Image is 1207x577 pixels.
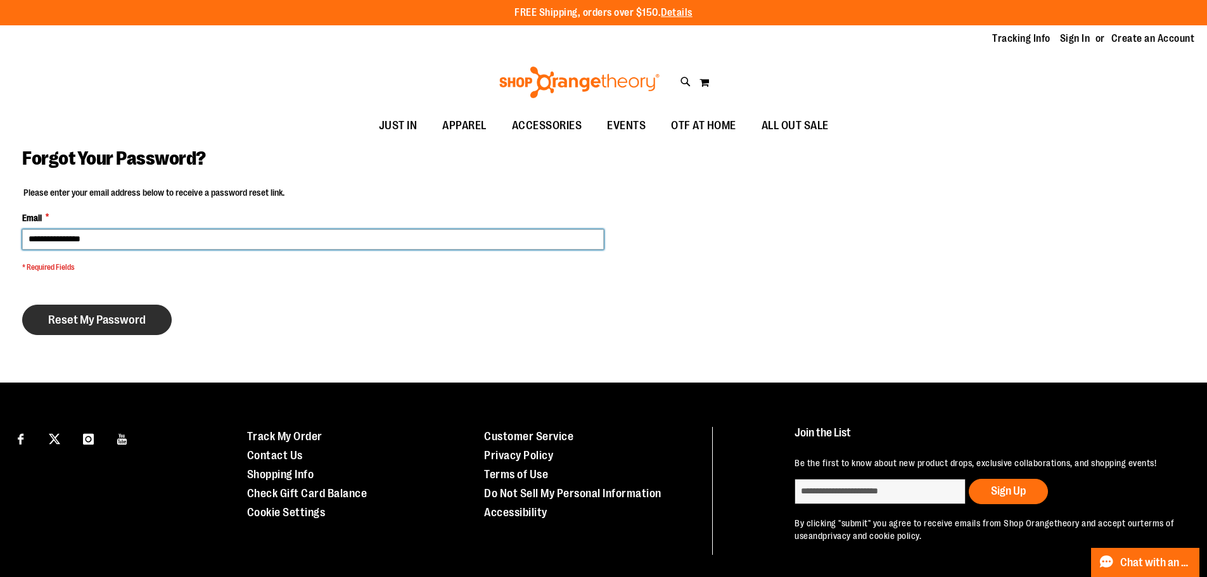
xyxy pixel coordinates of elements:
span: OTF AT HOME [671,111,736,140]
p: Be the first to know about new product drops, exclusive collaborations, and shopping events! [795,457,1178,469]
a: Cookie Settings [247,506,326,519]
span: * Required Fields [22,262,604,273]
button: Sign Up [969,479,1048,504]
a: Visit our Instagram page [77,427,99,449]
a: Create an Account [1111,32,1195,46]
a: Contact Us [247,449,303,462]
a: Visit our Facebook page [10,427,32,449]
span: APPAREL [442,111,487,140]
a: Customer Service [484,430,573,443]
button: Reset My Password [22,305,172,335]
span: Reset My Password [48,313,146,327]
a: Visit our Youtube page [112,427,134,449]
span: Sign Up [991,485,1026,497]
button: Chat with an Expert [1091,548,1200,577]
input: enter email [795,479,966,504]
span: Chat with an Expert [1120,557,1192,569]
a: Track My Order [247,430,323,443]
a: Check Gift Card Balance [247,487,367,500]
h4: Join the List [795,427,1178,450]
img: Twitter [49,433,60,445]
a: terms of use [795,518,1174,541]
a: Terms of Use [484,468,548,481]
a: Do Not Sell My Personal Information [484,487,661,500]
img: Shop Orangetheory [497,67,661,98]
span: Forgot Your Password? [22,148,206,169]
a: Details [661,7,693,18]
span: ACCESSORIES [512,111,582,140]
a: Shopping Info [247,468,314,481]
span: JUST IN [379,111,418,140]
legend: Please enter your email address below to receive a password reset link. [22,186,286,199]
p: FREE Shipping, orders over $150. [514,6,693,20]
span: Email [22,212,42,224]
span: EVENTS [607,111,646,140]
a: Visit our X page [44,427,66,449]
a: Tracking Info [992,32,1051,46]
span: ALL OUT SALE [762,111,829,140]
a: Privacy Policy [484,449,553,462]
a: Sign In [1060,32,1090,46]
a: privacy and cookie policy. [822,531,921,541]
a: Accessibility [484,506,547,519]
p: By clicking "submit" you agree to receive emails from Shop Orangetheory and accept our and [795,517,1178,542]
